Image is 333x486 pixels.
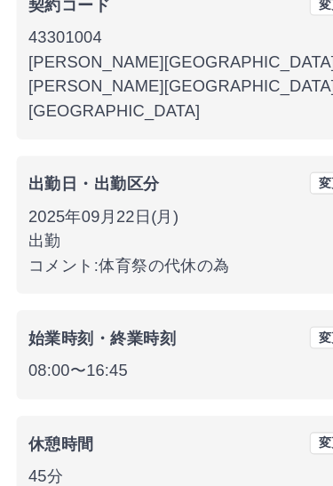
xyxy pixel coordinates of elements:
[271,151,308,171] button: 変更
[271,378,308,398] button: 変更
[25,222,308,243] p: コメント: 体育祭の代休の為
[25,154,139,169] b: 出勤日・出勤区分
[25,381,83,396] b: 休憩時間
[25,201,308,222] p: 出勤
[25,179,308,201] p: 2025年09月22日(月)
[25,289,154,304] b: 始業時刻・終業時刻
[25,407,308,428] p: 45分
[271,286,308,306] button: 変更
[25,23,308,44] p: 43301004
[25,44,308,108] p: [PERSON_NAME][GEOGRAPHIC_DATA] ／ [PERSON_NAME][GEOGRAPHIC_DATA]立[GEOGRAPHIC_DATA]
[25,315,308,336] p: 08:00 〜 16:45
